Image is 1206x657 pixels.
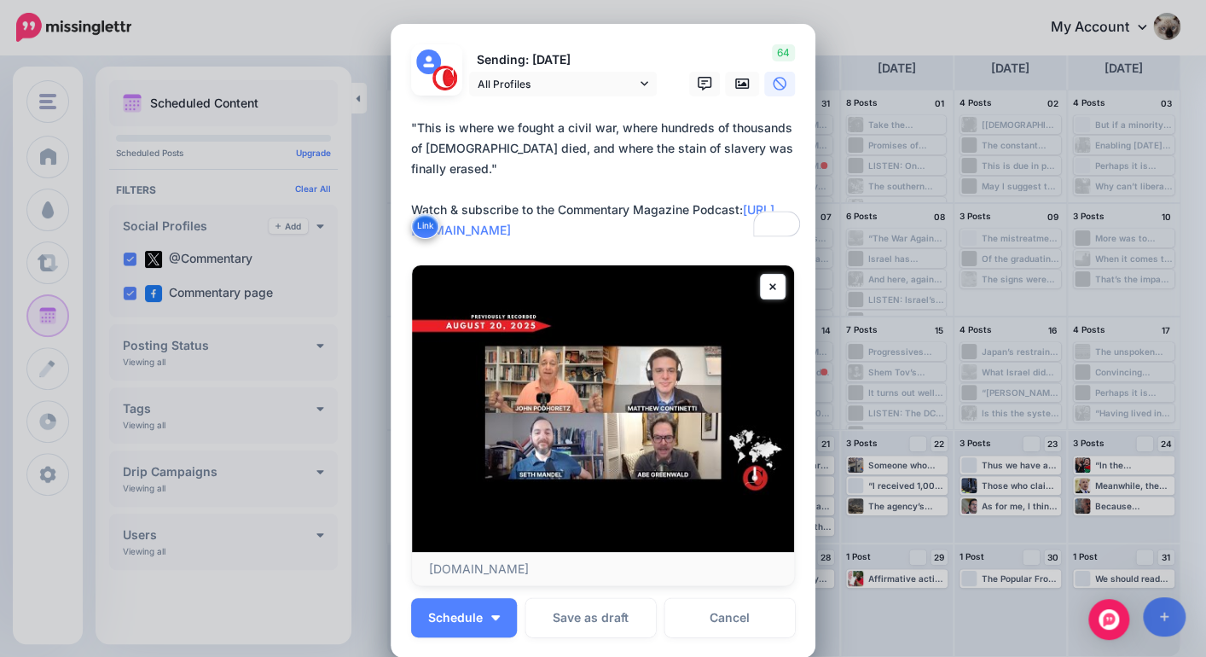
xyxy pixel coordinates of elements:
img: arrow-down-white.png [491,615,500,620]
div: "This is where we fought a civil war, where hundreds of thousands of [DEMOGRAPHIC_DATA] died, and... [411,118,803,241]
textarea: To enrich screen reader interactions, please activate Accessibility in Grammarly extension settings [411,118,803,241]
span: All Profiles [478,75,636,93]
p: [DOMAIN_NAME] [429,561,777,577]
p: Sending: [DATE] [469,50,657,70]
button: Schedule [411,598,517,637]
a: All Profiles [469,72,657,96]
img: user_default_image.png [416,49,441,74]
span: Schedule [428,612,483,624]
div: Open Intercom Messenger [1088,599,1129,640]
span: 64 [772,44,795,61]
img: 291864331_468958885230530_187971914351797662_n-bsa127305.png [432,66,457,90]
a: Cancel [664,598,795,637]
button: Save as draft [525,598,656,637]
button: Link [411,213,439,239]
